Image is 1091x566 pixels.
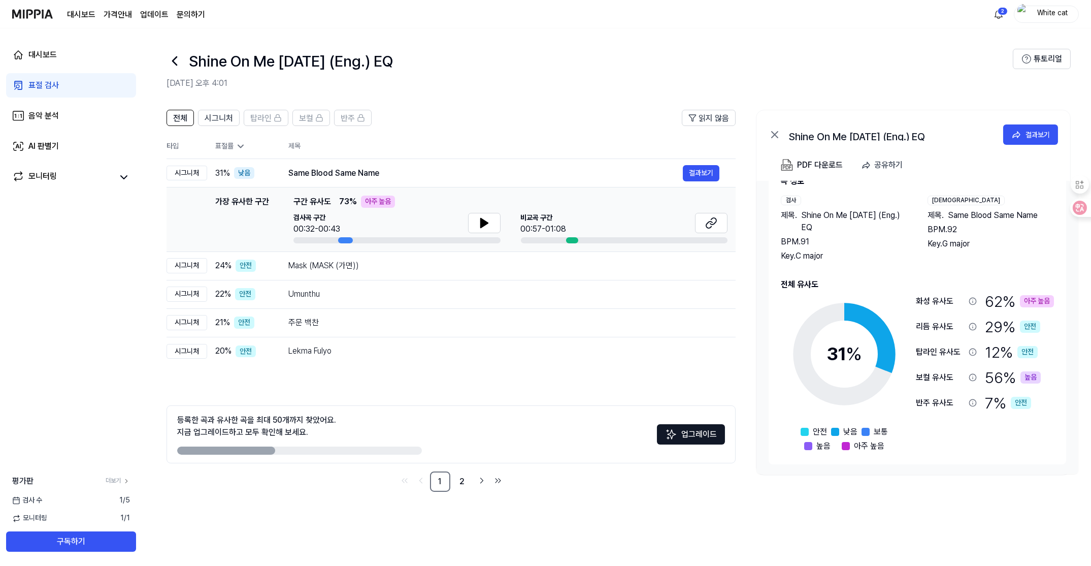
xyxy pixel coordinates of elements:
span: Same Blood Same Name [948,209,1038,222]
button: 시그니처 [198,110,240,126]
div: 모니터링 [28,170,57,184]
div: 12 % [985,341,1038,363]
a: 2 [452,471,473,492]
span: 낮음 [843,426,857,438]
div: 시그니처 [167,287,207,302]
a: Go to first page [398,474,412,488]
span: 제목 . [928,209,944,222]
a: 대시보드 [6,43,136,67]
span: 22 % [215,288,231,300]
div: 등록한 곡과 유사한 곡을 최대 50개까지 찾았어요. 지금 업그레이드하고 모두 확인해 보세요. [177,414,336,438]
span: 안전 [813,426,827,438]
h1: Shine On Me Today (Eng.) EQ [189,50,393,72]
div: 시그니처 [167,315,207,330]
div: 시그니처 [167,258,207,273]
div: 00:57-01:08 [521,223,567,235]
div: Lekma Fulyo [288,345,719,357]
div: Same Blood Same Name [288,167,683,179]
span: 보컬 [299,112,313,124]
span: 검사 수 [12,495,42,506]
a: Go to previous page [414,474,428,488]
span: 반주 [341,112,355,124]
button: 알림2 [990,6,1007,22]
div: White cat [1033,8,1072,19]
div: 아주 높음 [361,196,395,208]
span: 1 / 5 [119,495,130,506]
div: 리듬 유사도 [916,321,965,333]
a: 표절 검사 [6,73,136,98]
div: 보컬 유사도 [916,371,965,384]
button: 결과보기 [683,165,719,181]
nav: pagination [167,471,736,492]
button: PDF 다운로드 [779,155,845,175]
button: 업그레이드 [657,424,725,445]
a: 음악 분석 [6,104,136,128]
div: 가장 유사한 구간 [215,196,269,243]
span: 20 % [215,345,232,357]
button: 보컬 [292,110,330,126]
span: 탑라인 [250,112,272,124]
img: profile [1017,4,1030,24]
div: [DEMOGRAPHIC_DATA] [928,196,1005,205]
div: 시그니처 [167,344,207,359]
img: 알림 [993,8,1005,20]
div: 56 % [985,367,1041,388]
div: BPM. 91 [781,236,907,248]
a: 곡 정보검사제목.Shine On Me [DATE] (Eng.) EQBPM.91Key.C major[DEMOGRAPHIC_DATA]제목.Same Blood Same NameBP... [756,181,1078,474]
span: 비교곡 구간 [521,213,567,223]
div: 00:32-00:43 [293,223,340,235]
div: 음악 분석 [28,110,59,122]
div: Mask (MASK (가면)) [288,260,719,272]
a: 업데이트 [140,9,169,21]
div: 31 [826,340,862,368]
div: 안전 [1020,321,1040,333]
button: 결과보기 [1003,124,1058,145]
div: BPM. 92 [928,224,1054,236]
a: AI 판별기 [6,134,136,159]
span: 검사곡 구간 [293,213,340,223]
div: 검사 [781,196,801,205]
h2: 곡 정보 [781,175,1054,187]
div: 아주 높음 [1020,295,1054,307]
button: 읽지 않음 [682,110,736,126]
span: 읽지 않음 [699,112,729,124]
span: 1 / 1 [120,513,130,523]
span: 모니터링 [12,513,47,523]
button: 전체 [167,110,194,126]
div: 안전 [1017,346,1038,358]
span: Shine On Me [DATE] (Eng.) EQ [801,209,907,234]
div: AI 판별기 [28,140,59,152]
img: PDF Download [781,159,793,171]
span: 24 % [215,260,232,272]
button: 튜토리얼 [1013,49,1071,69]
div: 62 % [985,291,1054,312]
div: 안전 [234,317,254,329]
span: 평가판 [12,475,34,487]
img: Sparkles [665,428,677,441]
a: Go to next page [475,474,489,488]
span: 31 % [215,167,230,179]
div: 표절률 [215,141,272,151]
div: Umunthu [288,288,719,300]
span: 시그니처 [205,112,233,124]
div: Key. C major [781,250,907,262]
span: 높음 [816,440,831,452]
th: 제목 [288,134,736,159]
div: 안전 [235,288,255,300]
div: 안전 [236,345,256,358]
th: 타입 [167,134,207,159]
span: 21 % [215,317,230,329]
a: 모니터링 [12,170,114,184]
button: 반주 [334,110,372,126]
div: 표절 검사 [28,79,59,91]
span: 73 % [339,196,357,208]
span: 아주 높음 [854,440,884,452]
h2: [DATE] 오후 4:01 [167,77,1013,89]
div: 2 [998,7,1008,15]
div: PDF 다운로드 [797,159,843,172]
div: 탑라인 유사도 [916,346,965,358]
div: 안전 [236,260,256,272]
div: Shine On Me [DATE] (Eng.) EQ [789,129,992,141]
div: 높음 [1020,371,1041,384]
